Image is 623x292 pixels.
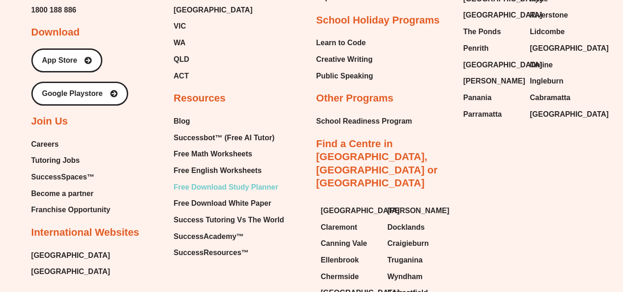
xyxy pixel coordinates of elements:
span: [GEOGRAPHIC_DATA] [321,204,400,218]
a: Free English Worksheets [174,164,284,178]
a: Learn to Code [316,36,374,50]
a: Parramatta [463,107,521,121]
span: Tutoring Jobs [31,154,80,167]
span: Wyndham [387,270,422,284]
a: Free Math Worksheets [174,147,284,161]
span: Penrith [463,42,489,55]
span: VIC [174,19,186,33]
span: Careers [31,137,59,151]
span: App Store [42,57,77,64]
span: Online [530,58,553,72]
span: [GEOGRAPHIC_DATA] [463,8,542,22]
span: Blog [174,114,190,128]
span: Lidcombe [530,25,565,39]
span: Learn to Code [316,36,366,50]
span: SuccessAcademy™ [174,230,244,244]
span: Canning Vale [321,237,367,250]
a: Success Tutoring Vs The World [174,213,284,227]
span: WA [174,36,186,50]
span: Free English Worksheets [174,164,262,178]
a: Penrith [463,42,521,55]
span: Free Download White Paper [174,197,272,210]
a: Blog [174,114,284,128]
a: ACT [174,69,253,83]
h2: Other Programs [316,92,394,105]
a: Docklands [387,220,445,234]
iframe: Chat Widget [469,188,623,292]
a: Ingleburn [530,74,587,88]
a: Public Speaking [316,69,374,83]
span: Riverstone [530,8,568,22]
span: Ingleburn [530,74,564,88]
a: Wyndham [387,270,445,284]
a: SuccessAcademy™ [174,230,284,244]
a: Ellenbrook [321,253,378,267]
a: QLD [174,53,253,66]
a: Creative Writing [316,53,374,66]
a: Careers [31,137,111,151]
a: SuccessResources™ [174,246,284,260]
a: Tutoring Jobs [31,154,111,167]
a: 1800 188 886 [31,3,77,17]
span: Docklands [387,220,425,234]
span: Chermside [321,270,359,284]
span: Free Download Study Planner [174,180,279,194]
span: Free Math Worksheets [174,147,252,161]
a: [PERSON_NAME] [463,74,521,88]
a: Panania [463,91,521,105]
a: VIC [174,19,253,33]
a: [GEOGRAPHIC_DATA] [31,249,110,262]
span: The Ponds [463,25,501,39]
a: [PERSON_NAME] [387,204,445,218]
h2: Resources [174,92,226,105]
a: Successbot™ (Free AI Tutor) [174,131,284,145]
span: [GEOGRAPHIC_DATA] [530,107,609,121]
a: Cabramatta [530,91,587,105]
a: Lidcombe [530,25,587,39]
a: Truganina [387,253,445,267]
a: Become a partner [31,187,111,201]
a: [GEOGRAPHIC_DATA] [321,204,378,218]
a: Claremont [321,220,378,234]
a: School Readiness Program [316,114,412,128]
a: Canning Vale [321,237,378,250]
a: Online [530,58,587,72]
span: [GEOGRAPHIC_DATA] [530,42,609,55]
h2: International Websites [31,226,139,239]
a: [GEOGRAPHIC_DATA] [174,3,253,17]
span: Parramatta [463,107,502,121]
span: [PERSON_NAME] [387,204,449,218]
h2: Download [31,26,80,39]
a: WA [174,36,253,50]
a: [GEOGRAPHIC_DATA] [31,265,110,279]
span: Ellenbrook [321,253,359,267]
h2: Join Us [31,115,68,128]
a: [GEOGRAPHIC_DATA] [530,42,587,55]
span: QLD [174,53,190,66]
a: Craigieburn [387,237,445,250]
span: Craigieburn [387,237,429,250]
span: SuccessSpaces™ [31,170,95,184]
a: [GEOGRAPHIC_DATA] [463,58,521,72]
h2: School Holiday Programs [316,14,440,27]
a: Franchise Opportunity [31,203,111,217]
a: Google Playstore [31,82,128,106]
span: Cabramatta [530,91,570,105]
span: SuccessResources™ [174,246,249,260]
a: Find a Centre in [GEOGRAPHIC_DATA], [GEOGRAPHIC_DATA] or [GEOGRAPHIC_DATA] [316,138,438,189]
a: SuccessSpaces™ [31,170,111,184]
a: Free Download Study Planner [174,180,284,194]
span: Truganina [387,253,422,267]
span: [GEOGRAPHIC_DATA] [463,58,542,72]
span: Creative Writing [316,53,373,66]
span: Panania [463,91,492,105]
